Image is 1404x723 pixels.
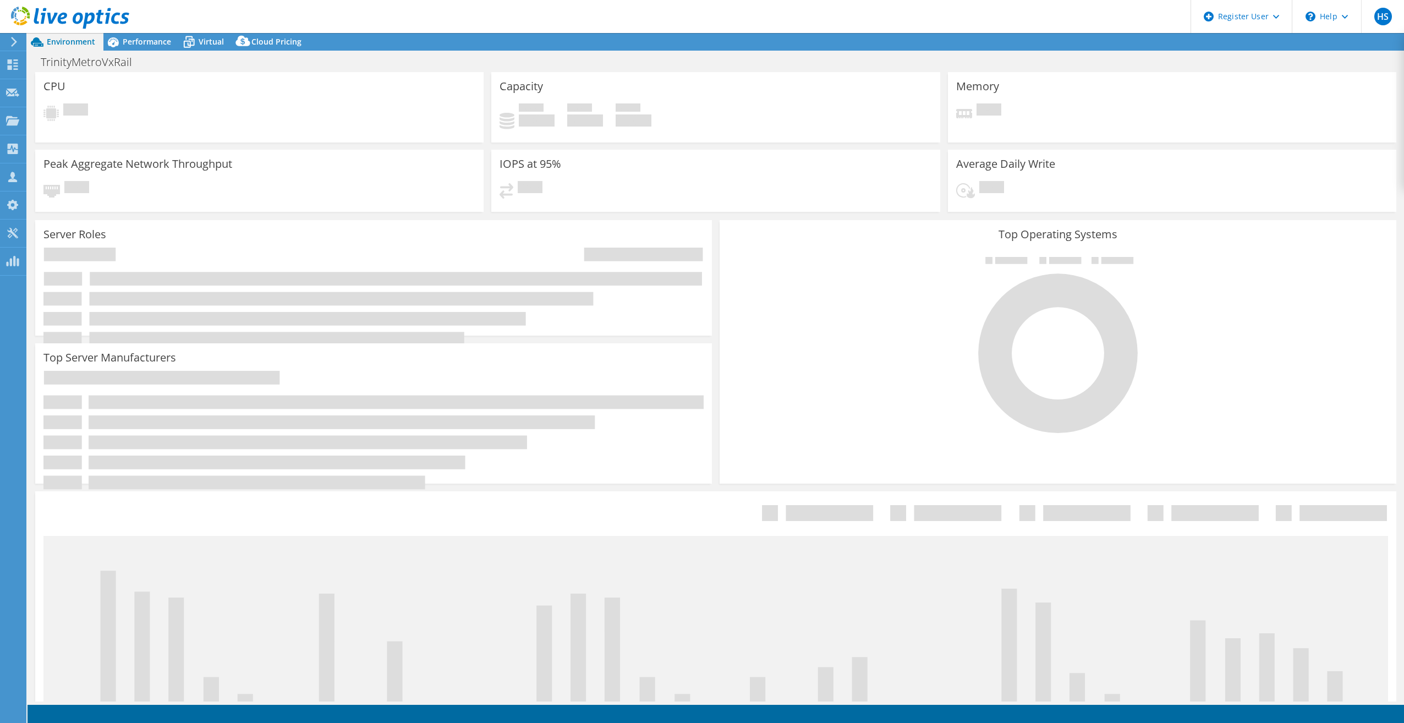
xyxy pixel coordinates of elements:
span: Environment [47,36,95,47]
h3: Memory [956,80,999,92]
span: Pending [977,103,1001,118]
span: Pending [63,103,88,118]
h3: Average Daily Write [956,158,1055,170]
h3: Server Roles [43,228,106,240]
h3: Peak Aggregate Network Throughput [43,158,232,170]
h3: IOPS at 95% [500,158,561,170]
span: Total [616,103,640,114]
h4: 0 GiB [616,114,651,127]
h4: 0 GiB [567,114,603,127]
h3: Capacity [500,80,543,92]
h4: 0 GiB [519,114,555,127]
h1: TrinityMetroVxRail [36,56,149,68]
h3: CPU [43,80,65,92]
span: Cloud Pricing [251,36,301,47]
svg: \n [1306,12,1315,21]
span: Pending [979,181,1004,196]
span: Used [519,103,544,114]
h3: Top Operating Systems [728,228,1388,240]
h3: Top Server Manufacturers [43,352,176,364]
span: Performance [123,36,171,47]
span: Free [567,103,592,114]
span: Pending [64,181,89,196]
span: Virtual [199,36,224,47]
span: Pending [518,181,542,196]
span: HS [1374,8,1392,25]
